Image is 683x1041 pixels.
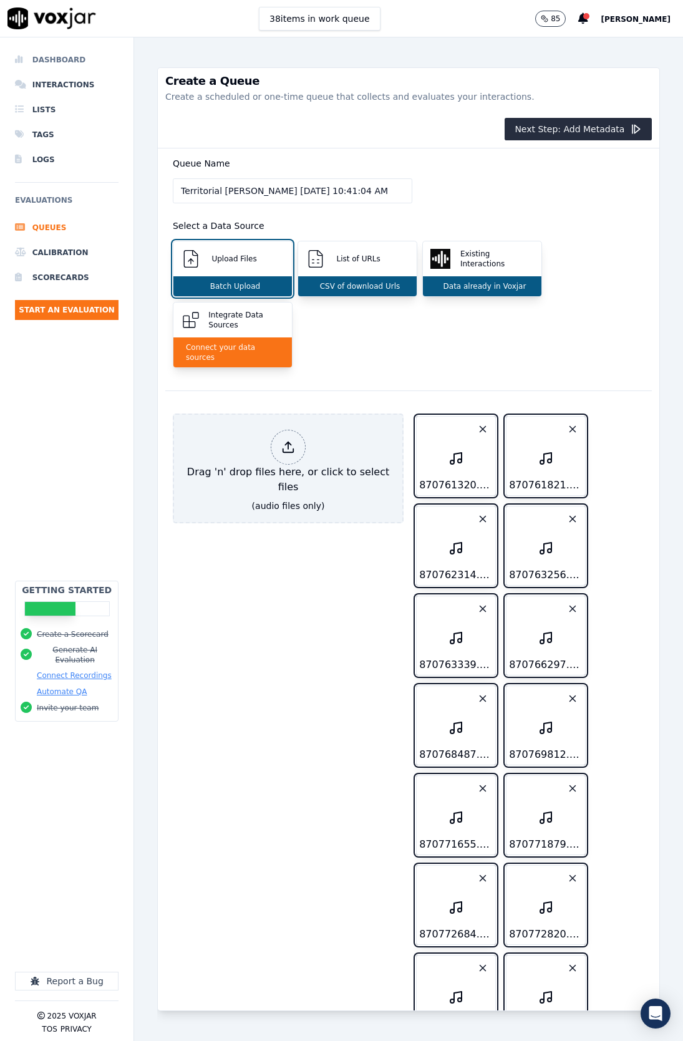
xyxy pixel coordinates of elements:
[506,835,585,855] div: 870771879.mp3
[7,7,96,29] img: voxjar logo
[61,1024,92,1034] button: Privacy
[601,15,671,24] span: [PERSON_NAME]
[15,240,119,265] a: Calibration
[173,414,404,523] button: Drag 'n' drop files here, or click to select files (audio files only)
[417,655,495,675] div: 870763339.mp3
[417,745,495,765] div: 870768487.mp3
[315,281,400,291] p: CSV of download Urls
[203,310,284,330] p: Integrate Data Sources
[506,775,586,855] button: 870771879.mp3
[15,122,119,147] a: Tags
[15,972,119,990] button: Report a Bug
[551,14,560,24] p: 85
[205,281,260,291] p: Batch Upload
[259,7,380,31] button: 38items in work queue
[15,72,119,97] a: Interactions
[22,584,112,596] h2: Getting Started
[37,645,113,665] button: Generate AI Evaluation
[416,596,496,675] button: 870763339.mp3
[181,342,284,362] p: Connect your data sources
[37,629,109,639] button: Create a Scorecard
[416,416,496,496] button: 870761320.mp3
[15,215,119,240] a: Queues
[506,685,586,765] button: 870769812.mp3
[506,565,585,585] div: 870763256.mp3
[535,11,578,27] button: 85
[173,221,264,231] label: Select a Data Source
[252,500,325,512] div: (audio files only)
[416,506,496,586] button: 870762314.mp3
[601,11,683,26] button: [PERSON_NAME]
[455,249,534,269] p: Existing Interactions
[15,265,119,290] a: Scorecards
[506,416,586,496] button: 870761821.mp3
[47,1011,97,1021] p: 2025 Voxjar
[182,425,395,500] div: Drag 'n' drop files here, or click to select files
[506,506,586,586] button: 870763256.mp3
[165,90,652,103] p: Create a scheduled or one-time queue that collects and evaluates your interactions.
[15,97,119,122] a: Lists
[15,300,119,320] button: Start an Evaluation
[535,11,566,27] button: 85
[506,924,585,944] div: 870772820.mp3
[430,249,450,269] img: Existing Interactions
[416,685,496,765] button: 870768487.mp3
[416,865,496,945] button: 870772684.mp3
[37,687,87,697] button: Automate QA
[15,193,119,215] h6: Evaluations
[438,281,526,291] p: Data already in Voxjar
[641,999,671,1029] div: Open Intercom Messenger
[42,1024,57,1034] button: TOS
[416,775,496,855] button: 870771655.mp3
[165,75,652,87] h3: Create a Queue
[506,745,585,765] div: 870769812.mp3
[417,835,495,855] div: 870771655.mp3
[37,671,112,680] button: Connect Recordings
[506,865,586,945] button: 870772820.mp3
[37,703,99,713] button: Invite your team
[417,924,495,944] div: 870772684.mp3
[173,158,230,168] label: Queue Name
[505,118,652,140] button: Next Step: Add Metadata
[506,475,585,495] div: 870761821.mp3
[173,178,412,203] input: Enter Queue Name
[206,254,256,264] p: Upload Files
[15,47,119,72] a: Dashboard
[331,254,380,264] p: List of URLs
[417,475,495,495] div: 870761320.mp3
[506,655,585,675] div: 870766297.mp3
[15,147,119,172] a: Logs
[506,596,586,675] button: 870766297.mp3
[417,565,495,585] div: 870762314.mp3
